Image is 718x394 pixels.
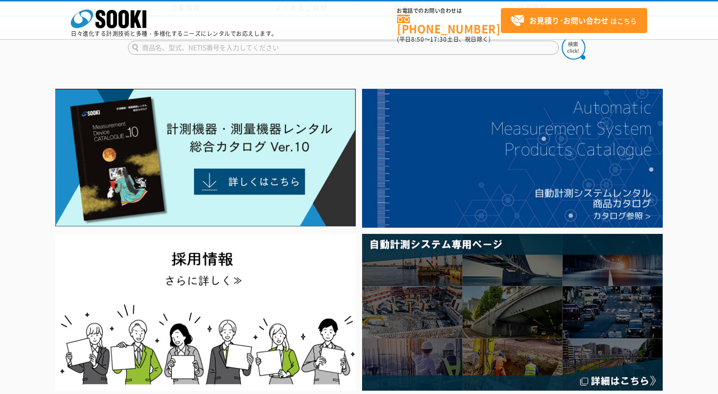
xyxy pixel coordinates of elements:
a: [PHONE_NUMBER] [397,15,501,34]
span: はこちら [510,14,637,28]
span: (平日 ～ 土日、祝日除く) [397,35,490,43]
span: お電話でのお問い合わせは [397,8,501,14]
img: SOOKI recruit [55,234,356,390]
p: 日々進化する計測技術と多種・多様化するニーズにレンタルでお応えします。 [71,31,278,36]
span: 17:30 [430,35,447,43]
a: お見積り･お問い合わせはこちら [501,8,647,33]
img: btn_search.png [562,36,585,60]
img: 自動計測システムカタログ [362,89,663,228]
input: 商品名、型式、NETIS番号を入力してください [128,41,559,55]
span: 8:50 [411,35,424,43]
strong: お見積り･お問い合わせ [529,15,608,26]
img: Catalog Ver10 [55,89,356,227]
img: 自動計測システム専用ページ [362,234,663,390]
